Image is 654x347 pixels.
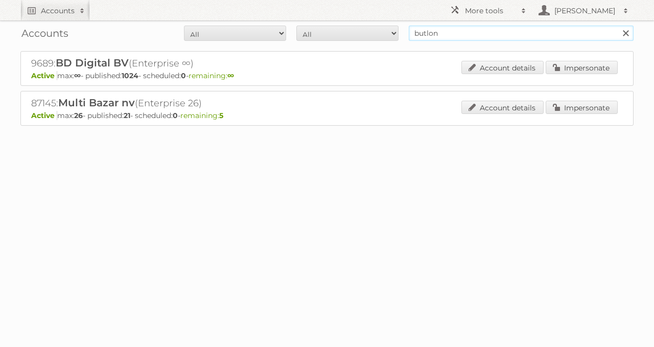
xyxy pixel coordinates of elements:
span: Active [31,111,57,120]
strong: 21 [124,111,130,120]
a: Account details [461,61,544,74]
strong: 0 [181,71,186,80]
strong: 0 [173,111,178,120]
span: Active [31,71,57,80]
a: Account details [461,101,544,114]
strong: ∞ [227,71,234,80]
h2: 87145: (Enterprise 26) [31,97,389,110]
span: Multi Bazar nv [58,97,135,109]
p: max: - published: - scheduled: - [31,71,623,80]
span: remaining: [180,111,223,120]
span: BD Digital BV [56,57,129,69]
h2: 9689: (Enterprise ∞) [31,57,389,70]
strong: 1024 [122,71,138,80]
span: remaining: [189,71,234,80]
strong: 26 [74,111,83,120]
a: Impersonate [546,101,618,114]
strong: ∞ [74,71,81,80]
a: Impersonate [546,61,618,74]
p: max: - published: - scheduled: - [31,111,623,120]
h2: More tools [465,6,516,16]
h2: [PERSON_NAME] [552,6,618,16]
strong: 5 [219,111,223,120]
h2: Accounts [41,6,75,16]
